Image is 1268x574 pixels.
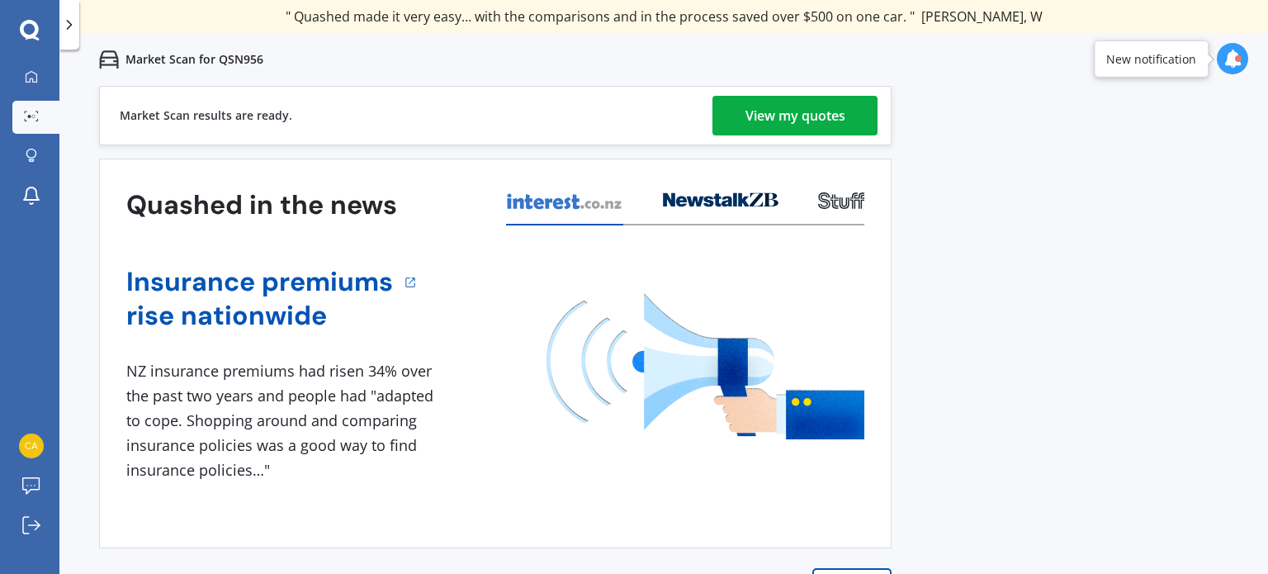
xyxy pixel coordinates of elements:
[126,299,393,333] a: rise nationwide
[546,293,864,439] img: media image
[745,96,845,135] div: View my quotes
[712,96,878,135] a: View my quotes
[19,434,44,458] img: c9557c0ffec9b7a1347fc2da41420bf0
[126,188,397,222] h3: Quashed in the news
[126,359,440,482] div: NZ insurance premiums had risen 34% over the past two years and people had "adapted to cope. Shop...
[125,51,263,68] p: Market Scan for QSN956
[99,50,119,69] img: car.f15378c7a67c060ca3f3.svg
[126,265,393,299] a: Insurance premiums
[1106,50,1196,67] div: New notification
[120,87,292,145] div: Market Scan results are ready.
